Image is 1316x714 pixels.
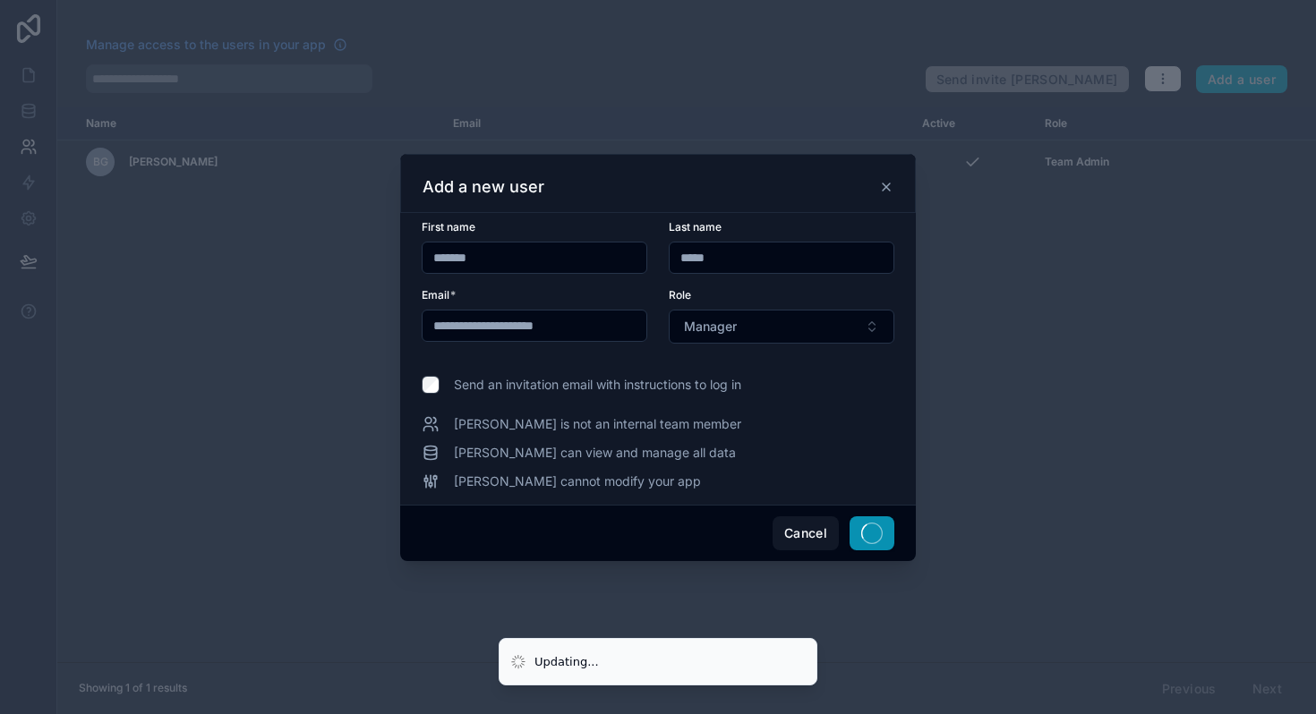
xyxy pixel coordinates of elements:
span: Role [669,288,691,302]
span: [PERSON_NAME] is not an internal team member [454,415,741,433]
span: First name [422,220,475,234]
span: Last name [669,220,722,234]
span: [PERSON_NAME] can view and manage all data [454,444,736,462]
span: Send an invitation email with instructions to log in [454,376,741,394]
button: Cancel [773,516,839,550]
div: Updating... [534,653,599,671]
h3: Add a new user [423,176,544,198]
span: Email [422,288,449,302]
span: Manager [684,318,737,336]
span: [PERSON_NAME] cannot modify your app [454,472,701,490]
input: Send an invitation email with instructions to log in [422,376,440,394]
button: Select Button [669,310,894,344]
